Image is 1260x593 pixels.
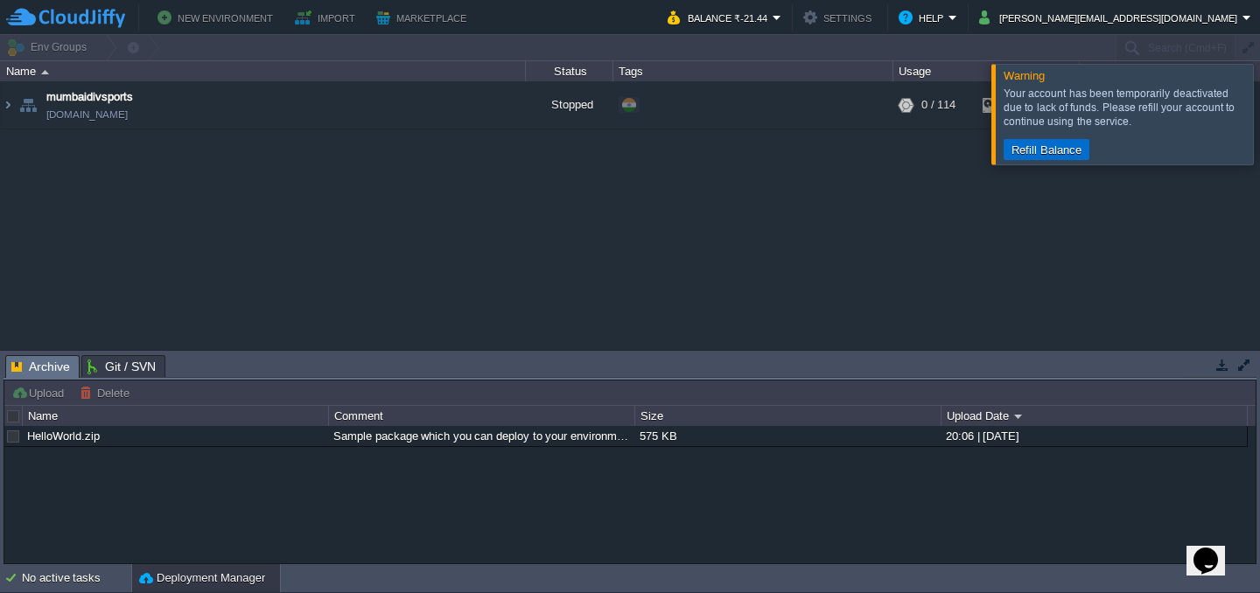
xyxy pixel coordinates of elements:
[139,569,265,587] button: Deployment Manager
[16,81,40,129] img: AMDAwAAAACH5BAEAAAAALAAAAAABAAEAAAICRAEAOw==
[24,406,328,426] div: Name
[979,7,1242,28] button: [PERSON_NAME][EMAIL_ADDRESS][DOMAIN_NAME]
[11,356,70,378] span: Archive
[1004,87,1249,129] div: Your account has been temporarily deactivated due to lack of funds. Please refill your account to...
[376,7,472,28] button: Marketplace
[941,426,1246,446] div: 20:06 | [DATE]
[295,7,360,28] button: Import
[1004,69,1045,82] span: Warning
[11,385,69,401] button: Upload
[330,406,634,426] div: Comment
[526,81,613,129] div: Stopped
[803,7,877,28] button: Settings
[6,7,125,29] img: CloudJiffy
[527,61,612,81] div: Status
[1,81,15,129] img: AMDAwAAAACH5BAEAAAAALAAAAAABAAEAAAICRAEAOw==
[87,356,156,377] span: Git / SVN
[894,61,1079,81] div: Usage
[636,406,941,426] div: Size
[983,81,1039,129] div: 67%
[46,106,128,123] a: [DOMAIN_NAME]
[46,88,133,106] a: mumbaidivsports
[668,7,773,28] button: Balance ₹-21.44
[1006,142,1087,157] button: Refill Balance
[2,61,525,81] div: Name
[614,61,892,81] div: Tags
[921,81,955,129] div: 0 / 114
[329,426,633,446] div: Sample package which you can deploy to your environment. Feel free to delete and upload a package...
[899,7,948,28] button: Help
[942,406,1247,426] div: Upload Date
[41,70,49,74] img: AMDAwAAAACH5BAEAAAAALAAAAAABAAEAAAICRAEAOw==
[635,426,940,446] div: 575 KB
[157,7,278,28] button: New Environment
[27,429,100,443] a: HelloWorld.zip
[80,385,135,401] button: Delete
[1186,523,1242,576] iframe: chat widget
[22,564,131,592] div: No active tasks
